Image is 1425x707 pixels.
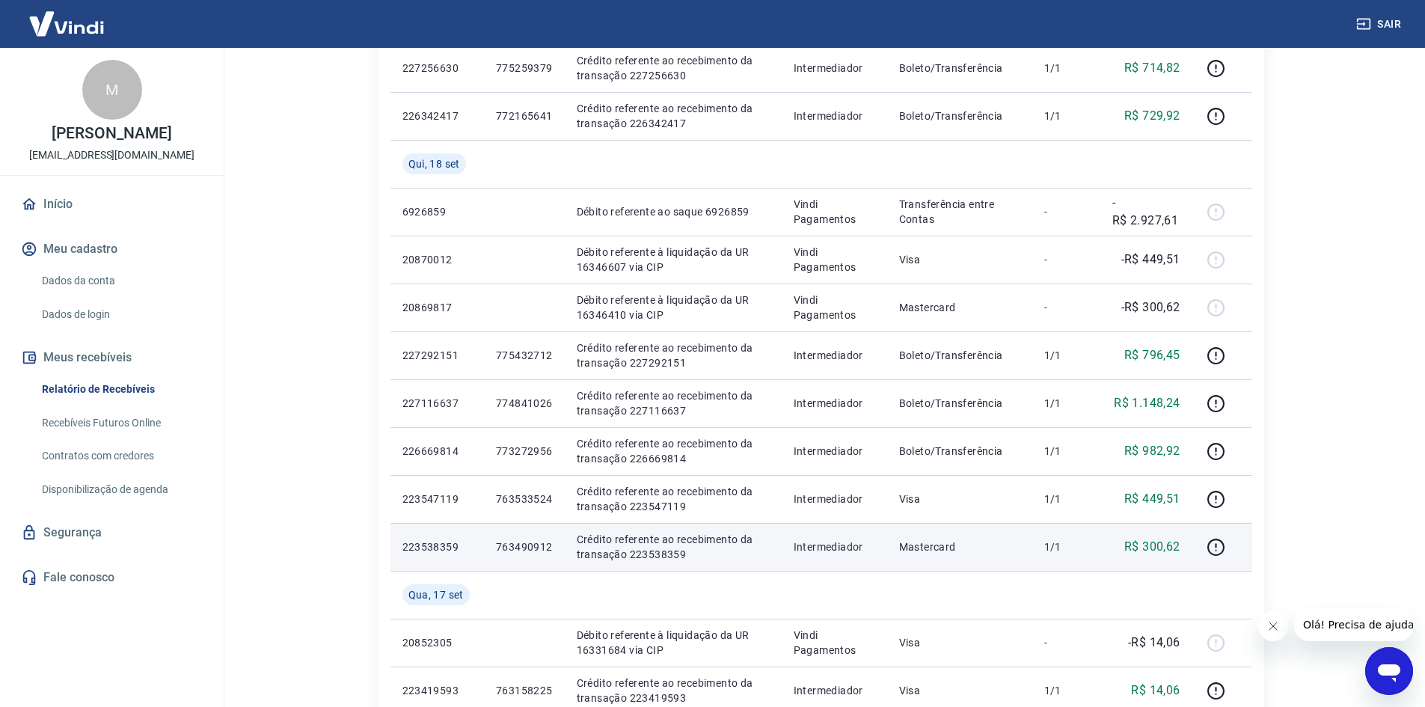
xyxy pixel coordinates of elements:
p: 227256630 [402,61,472,76]
p: Boleto/Transferência [899,108,1020,123]
p: 1/1 [1044,492,1088,506]
p: R$ 714,82 [1124,59,1180,77]
p: Mastercard [899,539,1020,554]
p: Intermediador [794,492,875,506]
a: Contratos com credores [36,441,206,471]
p: 763533524 [496,492,553,506]
p: -R$ 449,51 [1121,251,1180,269]
p: R$ 449,51 [1124,490,1180,508]
p: Crédito referente ao recebimento da transação 227116637 [577,388,770,418]
p: R$ 14,06 [1131,682,1180,700]
p: Intermediador [794,539,875,554]
p: Transferência entre Contas [899,197,1020,227]
p: Intermediador [794,396,875,411]
p: 227116637 [402,396,472,411]
p: Vindi Pagamentos [794,197,875,227]
p: R$ 796,45 [1124,346,1180,364]
iframe: Fechar mensagem [1258,611,1288,641]
p: 20869817 [402,300,472,315]
p: 1/1 [1044,396,1088,411]
p: 223547119 [402,492,472,506]
span: Qua, 17 set [408,587,464,602]
p: 223538359 [402,539,472,554]
button: Sair [1353,10,1407,38]
p: 223419593 [402,683,472,698]
p: Vindi Pagamentos [794,628,875,658]
a: Segurança [18,516,206,549]
p: [PERSON_NAME] [52,126,171,141]
p: Débito referente ao saque 6926859 [577,204,770,219]
p: R$ 729,92 [1124,107,1180,125]
p: R$ 1.148,24 [1114,394,1180,412]
p: Mastercard [899,300,1020,315]
p: - [1044,300,1088,315]
p: 774841026 [496,396,553,411]
p: [EMAIL_ADDRESS][DOMAIN_NAME] [29,147,194,163]
p: -R$ 300,62 [1121,299,1180,316]
button: Meu cadastro [18,233,206,266]
p: Boleto/Transferência [899,348,1020,363]
p: Crédito referente ao recebimento da transação 227256630 [577,53,770,83]
a: Relatório de Recebíveis [36,374,206,405]
p: 226669814 [402,444,472,459]
p: Intermediador [794,683,875,698]
p: Débito referente à liquidação da UR 16346607 via CIP [577,245,770,275]
p: -R$ 2.927,61 [1112,194,1180,230]
p: Vindi Pagamentos [794,293,875,322]
p: Intermediador [794,444,875,459]
p: 763490912 [496,539,553,554]
a: Início [18,188,206,221]
p: Visa [899,252,1020,267]
p: 1/1 [1044,444,1088,459]
p: Crédito referente ao recebimento da transação 223547119 [577,484,770,514]
p: Débito referente à liquidação da UR 16331684 via CIP [577,628,770,658]
p: 1/1 [1044,108,1088,123]
div: M [82,60,142,120]
p: Boleto/Transferência [899,444,1020,459]
p: Intermediador [794,108,875,123]
p: Visa [899,635,1020,650]
p: 763158225 [496,683,553,698]
p: - [1044,252,1088,267]
iframe: Botão para abrir a janela de mensagens [1365,647,1413,695]
p: 772165641 [496,108,553,123]
p: 1/1 [1044,539,1088,554]
p: Vindi Pagamentos [794,245,875,275]
p: Boleto/Transferência [899,61,1020,76]
p: 20870012 [402,252,472,267]
p: R$ 300,62 [1124,538,1180,556]
p: 20852305 [402,635,472,650]
a: Disponibilização de agenda [36,474,206,505]
p: Débito referente à liquidação da UR 16346410 via CIP [577,293,770,322]
a: Fale conosco [18,561,206,594]
button: Meus recebíveis [18,341,206,374]
a: Recebíveis Futuros Online [36,408,206,438]
span: Qui, 18 set [408,156,460,171]
p: 1/1 [1044,348,1088,363]
p: Crédito referente ao recebimento da transação 227292151 [577,340,770,370]
span: Olá! Precisa de ajuda? [9,10,126,22]
p: 1/1 [1044,683,1088,698]
p: Intermediador [794,61,875,76]
p: - [1044,204,1088,219]
p: Crédito referente ao recebimento da transação 223538359 [577,532,770,562]
a: Dados de login [36,299,206,330]
p: 227292151 [402,348,472,363]
p: Boleto/Transferência [899,396,1020,411]
p: Crédito referente ao recebimento da transação 223419593 [577,676,770,706]
p: -R$ 14,06 [1128,634,1180,652]
p: Visa [899,683,1020,698]
p: 773272956 [496,444,553,459]
p: 6926859 [402,204,472,219]
p: 775259379 [496,61,553,76]
p: Visa [899,492,1020,506]
iframe: Mensagem da empresa [1294,608,1413,641]
img: Vindi [18,1,115,46]
p: 775432712 [496,348,553,363]
p: Crédito referente ao recebimento da transação 226669814 [577,436,770,466]
p: 226342417 [402,108,472,123]
a: Dados da conta [36,266,206,296]
p: R$ 982,92 [1124,442,1180,460]
p: Crédito referente ao recebimento da transação 226342417 [577,101,770,131]
p: - [1044,635,1088,650]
